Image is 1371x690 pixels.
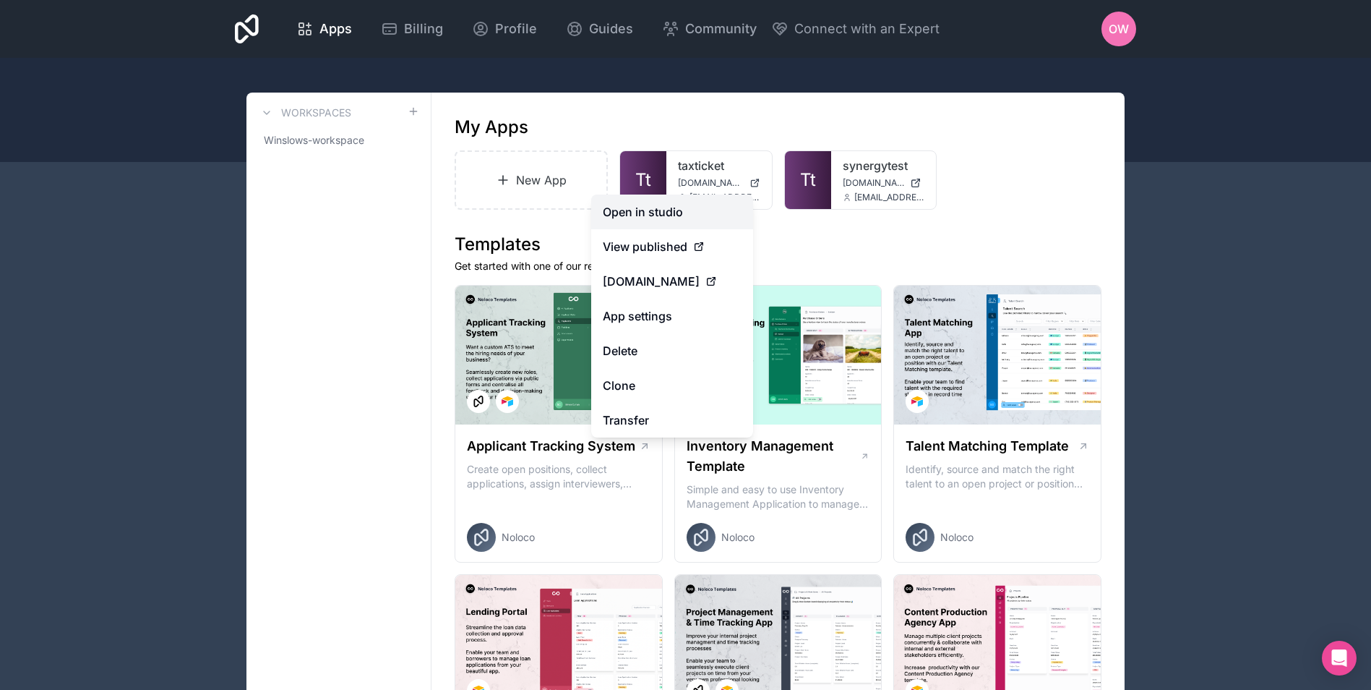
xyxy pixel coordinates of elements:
[591,333,753,368] button: Delete
[794,19,940,39] span: Connect with an Expert
[635,169,651,192] span: Tt
[843,157,925,174] a: synergytest
[258,127,419,153] a: Winslows-workspace
[620,151,666,209] a: Tt
[591,368,753,403] a: Clone
[455,259,1101,273] p: Get started with one of our ready-made templates
[678,177,744,189] span: [DOMAIN_NAME]
[455,233,1101,256] h1: Templates
[554,13,645,45] a: Guides
[455,150,608,210] a: New App
[603,238,687,255] span: View published
[721,530,755,545] span: Noloco
[687,482,870,511] p: Simple and easy to use Inventory Management Application to manage your stock, orders and Manufact...
[843,177,905,189] span: [DOMAIN_NAME]
[785,151,831,209] a: Tt
[603,273,700,290] span: [DOMAIN_NAME]
[502,396,513,407] img: Airtable Logo
[685,19,757,39] span: Community
[495,19,537,39] span: Profile
[467,436,635,456] h1: Applicant Tracking System
[689,192,760,203] span: [EMAIL_ADDRESS][DOMAIN_NAME]
[1109,20,1129,38] span: OW
[404,19,443,39] span: Billing
[591,229,753,264] a: View published
[264,133,364,148] span: Winslows-workspace
[1322,641,1357,676] div: Open Intercom Messenger
[285,13,364,45] a: Apps
[771,19,940,39] button: Connect with an Expert
[455,116,528,139] h1: My Apps
[843,177,925,189] a: [DOMAIN_NAME]
[369,13,455,45] a: Billing
[467,462,650,491] p: Create open positions, collect applications, assign interviewers, centralise candidate feedback a...
[911,396,923,407] img: Airtable Logo
[319,19,352,39] span: Apps
[591,299,753,333] a: App settings
[650,13,768,45] a: Community
[589,19,633,39] span: Guides
[940,530,974,545] span: Noloco
[502,530,535,545] span: Noloco
[591,264,753,299] a: [DOMAIN_NAME]
[687,436,860,477] h1: Inventory Management Template
[281,106,351,120] h3: Workspaces
[678,157,760,174] a: taxticket
[854,192,925,203] span: [EMAIL_ADDRESS][DOMAIN_NAME]
[906,436,1069,456] h1: Talent Matching Template
[800,169,816,192] span: Tt
[678,177,760,189] a: [DOMAIN_NAME]
[906,462,1089,491] p: Identify, source and match the right talent to an open project or position with our Talent Matchi...
[258,104,351,122] a: Workspaces
[591,403,753,438] a: Transfer
[460,13,549,45] a: Profile
[591,195,753,229] a: Open in studio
